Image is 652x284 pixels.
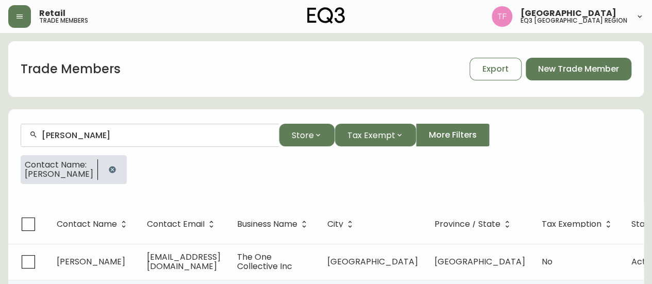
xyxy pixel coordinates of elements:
[39,18,88,24] h5: trade members
[42,130,271,140] input: Search
[470,58,522,80] button: Export
[279,124,335,146] button: Store
[39,9,65,18] span: Retail
[429,129,477,141] span: More Filters
[292,129,314,142] span: Store
[542,220,615,229] span: Tax Exemption
[307,7,345,24] img: logo
[57,220,130,229] span: Contact Name
[147,221,205,227] span: Contact Email
[25,160,93,170] span: Contact Name:
[147,220,218,229] span: Contact Email
[327,256,418,268] span: [GEOGRAPHIC_DATA]
[526,58,631,80] button: New Trade Member
[237,220,311,229] span: Business Name
[482,63,509,75] span: Export
[327,221,343,227] span: City
[57,221,117,227] span: Contact Name
[434,256,525,268] span: [GEOGRAPHIC_DATA]
[347,129,395,142] span: Tax Exempt
[434,221,500,227] span: Province / State
[335,124,416,146] button: Tax Exempt
[327,220,357,229] span: City
[25,170,93,179] span: [PERSON_NAME]
[521,9,616,18] span: [GEOGRAPHIC_DATA]
[147,251,221,272] span: [EMAIL_ADDRESS][DOMAIN_NAME]
[237,251,292,272] span: The One Collective Inc
[521,18,627,24] h5: eq3 [GEOGRAPHIC_DATA] region
[542,221,601,227] span: Tax Exemption
[538,63,619,75] span: New Trade Member
[542,256,553,268] span: No
[434,220,514,229] span: Province / State
[492,6,512,27] img: 971393357b0bdd4f0581b88529d406f6
[21,60,121,78] h1: Trade Members
[237,221,297,227] span: Business Name
[416,124,490,146] button: More Filters
[57,256,125,268] span: [PERSON_NAME]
